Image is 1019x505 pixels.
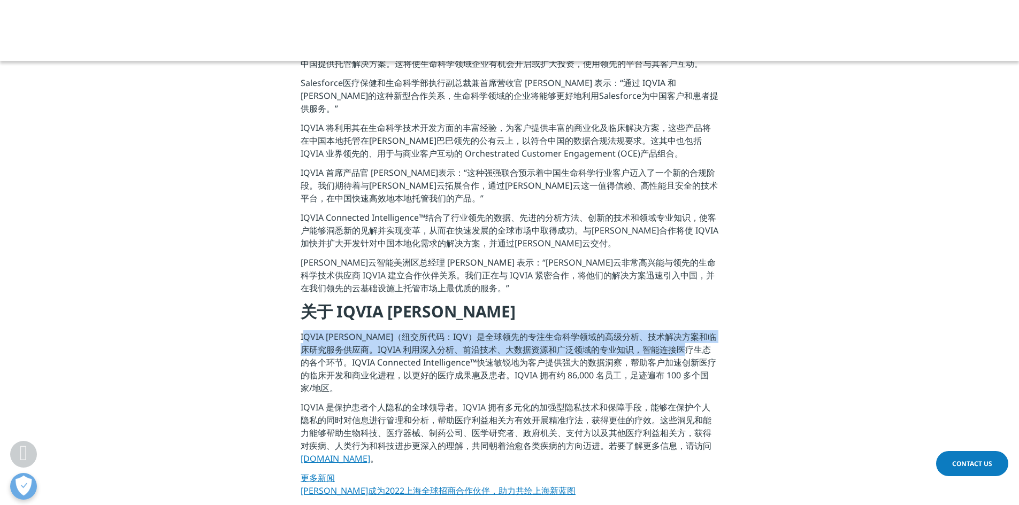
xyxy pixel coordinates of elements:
p: [PERSON_NAME]云智能美洲区总经理 [PERSON_NAME] 表示：“[PERSON_NAME]云非常高兴能与领先的生命科学技术供应商 IQVIA 建立合作伙伴关系。我们正在与 IQ... [301,256,718,301]
p: IQVIA 首席产品官 [PERSON_NAME]表示：“这种强强联合预示着中国生命科学行业客户迈入了一个新的合规阶段。我们期待着与[PERSON_NAME]云拓展合作，通过[PERSON_NA... [301,166,718,211]
a: [DOMAIN_NAME] [301,453,370,464]
span: Contact Us [952,459,992,468]
a: Contact Us [936,451,1008,476]
a: 更多新闻[PERSON_NAME]成为2022上海全球招商合作伙伴，助力共绘上海新蓝图 [301,472,576,496]
p: IQVIA [PERSON_NAME]（纽交所代码：IQV）是全球领先的专注生命科学领域的高级分析、技术解决方案和临床研究服务供应商。IQVIA 利用深入分析、前沿技术、大数据资源和广泛领域的专... [301,330,718,401]
p: IQVIA 将利用其在生命科学技术开发方面的丰富经验，为客户提供丰富的商业化及临床解决方案，这些产品将在中国本地托管在[PERSON_NAME]巴巴领先的公有云上，以符合中国的数据合规法规要求。... [301,121,718,166]
p: IQVIA 是保护患者个人隐私的全球领导者。IQVIA 拥有多元化的加强型隐私技术和保障手段，能够在保护个人隐私的同时对信息进行管理和分析，帮助医疗利益相关方有效开展精准疗法，获得更佳的疗效。这... [301,401,718,471]
p: IQVIA Connected Intelligence™结合了行业领先的数据、先进的分析方法、创新的技术和领域专业知识，使客户能够洞悉新的见解并实现变革，从而在快速发展的全球市场中取得成功。与... [301,211,718,256]
button: Open Preferences [10,473,37,500]
h4: 关于 IQVIA [PERSON_NAME] [301,301,718,330]
p: Salesforce医疗保健和生命科学部执行副总裁兼首席营收官 [PERSON_NAME] 表示：“通过 IQVIA 和[PERSON_NAME]的这种新型合作关系，生命科学领域的企业将能够更好... [301,76,718,121]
